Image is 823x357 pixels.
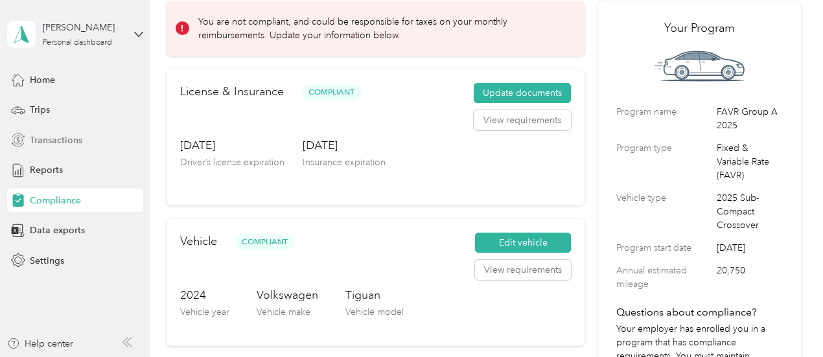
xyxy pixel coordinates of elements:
[345,287,404,303] h3: Tiguan
[180,83,284,100] h2: License & Insurance
[345,305,404,319] p: Vehicle model
[475,233,571,253] button: Edit vehicle
[7,337,73,351] button: Help center
[30,194,81,207] span: Compliance
[235,235,295,249] span: Compliant
[302,85,362,100] span: Compliant
[180,233,217,250] h2: Vehicle
[30,73,55,87] span: Home
[180,287,229,303] h3: 2024
[43,21,124,34] div: [PERSON_NAME]
[303,155,386,169] p: Insurance expiration
[257,287,318,303] h3: Volkswagen
[616,191,712,232] label: Vehicle type
[717,191,782,232] span: 2025 Sub-Compact Crossover
[717,264,782,291] span: 20,750
[475,260,571,281] button: View requirements
[303,137,386,154] h3: [DATE]
[180,155,284,169] p: Driver’s license expiration
[180,137,284,154] h3: [DATE]
[257,305,318,319] p: Vehicle make
[616,305,782,320] h4: Questions about compliance?
[616,105,712,132] label: Program name
[474,110,571,131] button: View requirements
[717,241,782,255] span: [DATE]
[616,19,782,37] h2: Your Program
[180,305,229,319] p: Vehicle year
[43,39,112,47] div: Personal dashboard
[616,141,712,182] label: Program type
[474,83,571,104] button: Update documents
[717,141,782,182] span: Fixed & Variable Rate (FAVR)
[30,133,82,147] span: Transactions
[30,254,64,268] span: Settings
[30,224,85,237] span: Data exports
[198,15,566,42] p: You are not compliant, and could be responsible for taxes on your monthly reimbursements. Update ...
[717,105,782,132] span: FAVR Group A 2025
[616,264,712,291] label: Annual estimated mileage
[750,284,823,357] iframe: Everlance-gr Chat Button Frame
[30,103,50,117] span: Trips
[30,163,63,177] span: Reports
[616,241,712,255] label: Program start date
